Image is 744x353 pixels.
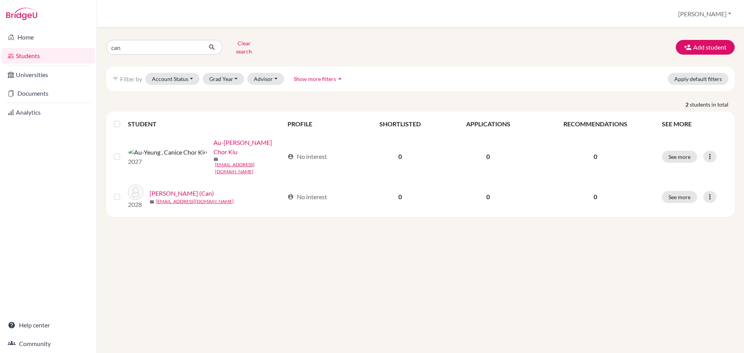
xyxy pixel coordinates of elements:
img: Au-Yeung , Canice Chor Kiu [128,148,207,157]
p: 2027 [128,157,207,166]
a: Home [2,29,95,45]
a: Analytics [2,105,95,120]
th: SEE MORE [657,115,732,133]
button: Grad Year [203,73,245,85]
input: Find student by name... [106,40,202,55]
span: students in total [690,100,735,108]
button: See more [662,151,697,163]
p: 0 [538,152,653,161]
strong: 2 [685,100,690,108]
a: Au-[PERSON_NAME] Chor Kiu [214,138,284,157]
div: No interest [288,192,327,201]
button: Account Status [145,73,200,85]
th: RECOMMENDATIONS [534,115,657,133]
button: Show more filtersarrow_drop_up [287,73,350,85]
button: See more [662,191,697,203]
a: Community [2,336,95,351]
a: Documents [2,86,95,101]
button: Advisor [247,73,284,85]
td: 0 [443,133,533,180]
button: Apply default filters [668,73,728,85]
a: [PERSON_NAME] (Can) [150,189,214,198]
img: Bridge-U [6,8,37,20]
td: 0 [443,180,533,214]
a: Students [2,48,95,64]
a: [EMAIL_ADDRESS][DOMAIN_NAME] [215,161,284,175]
i: filter_list [112,76,119,82]
td: 0 [357,133,443,180]
a: Universities [2,67,95,83]
button: Clear search [222,37,265,57]
th: STUDENT [128,115,283,133]
img: Karun, Thananath (Can) [128,184,143,200]
div: No interest [288,152,327,161]
span: account_circle [288,194,294,200]
th: PROFILE [283,115,357,133]
p: 0 [538,192,653,201]
span: mail [214,157,218,162]
p: 2028 [128,200,143,209]
i: arrow_drop_up [336,75,344,83]
button: [PERSON_NAME] [675,7,735,21]
th: APPLICATIONS [443,115,533,133]
span: mail [150,200,154,204]
a: [EMAIL_ADDRESS][DOMAIN_NAME] [156,198,234,205]
span: Filter by [120,75,142,83]
button: Add student [676,40,735,55]
span: Show more filters [294,76,336,82]
a: Help center [2,317,95,333]
span: account_circle [288,153,294,160]
th: SHORTLISTED [357,115,443,133]
td: 0 [357,180,443,214]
